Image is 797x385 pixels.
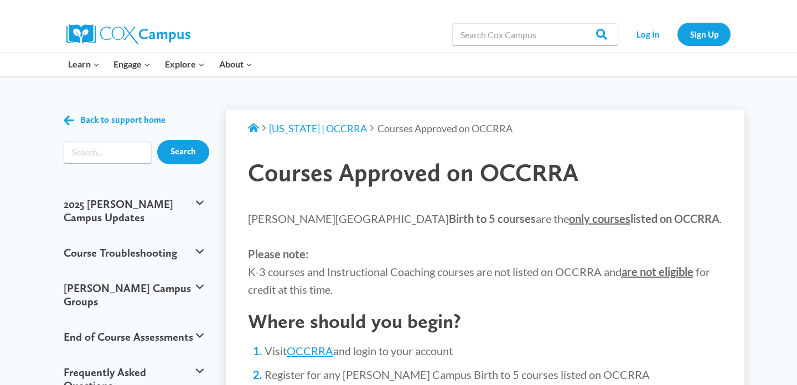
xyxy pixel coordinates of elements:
span: Courses Approved on OCCRRA [248,158,578,187]
span: Engage [113,57,151,71]
button: 2025 [PERSON_NAME] Campus Updates [58,186,209,235]
h2: Where should you begin? [248,309,723,333]
button: Course Troubleshooting [58,235,209,270]
a: Support Home [248,122,259,134]
a: Sign Up [677,23,731,45]
button: End of Course Assessments [58,319,209,355]
strong: are not eligible [622,265,694,278]
p: [PERSON_NAME][GEOGRAPHIC_DATA] are the . K-3 courses and Instructional Coaching courses are not l... [248,210,723,298]
li: Register for any [PERSON_NAME] Campus Birth to 5 courses listed on OCCRRA [265,367,723,382]
a: Log In [624,23,672,45]
span: Back to support home [80,115,165,126]
input: Search Cox Campus [452,23,618,45]
strong: Please note: [248,247,308,261]
a: OCCRRA [287,344,333,357]
a: Back to support home [64,112,165,128]
strong: Birth to 5 courses [449,212,536,225]
input: Search [157,140,209,164]
button: [PERSON_NAME] Campus Groups [58,270,209,319]
img: Cox Campus [66,24,190,44]
span: Learn [68,57,100,71]
span: Courses Approved on OCCRRA [377,122,513,134]
span: About [219,57,252,71]
form: Search form [64,141,152,163]
a: [US_STATE] | OCCRRA [269,122,367,134]
input: Search input [64,141,152,163]
nav: Secondary Navigation [624,23,731,45]
strong: listed on OCCRRA [569,212,720,225]
span: Explore [165,57,205,71]
span: only courses [569,212,630,225]
li: Visit and login to your account [265,343,723,358]
nav: Primary Navigation [61,53,259,76]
